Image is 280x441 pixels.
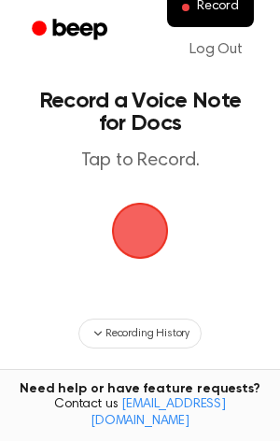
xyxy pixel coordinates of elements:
[112,203,168,259] img: Beep Logo
[34,149,246,173] p: Tap to Record.
[11,397,269,430] span: Contact us
[34,90,246,135] h1: Record a Voice Note for Docs
[78,319,202,349] button: Recording History
[19,12,124,49] a: Beep
[105,325,189,342] span: Recording History
[91,398,226,428] a: [EMAIL_ADDRESS][DOMAIN_NAME]
[171,27,261,72] a: Log Out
